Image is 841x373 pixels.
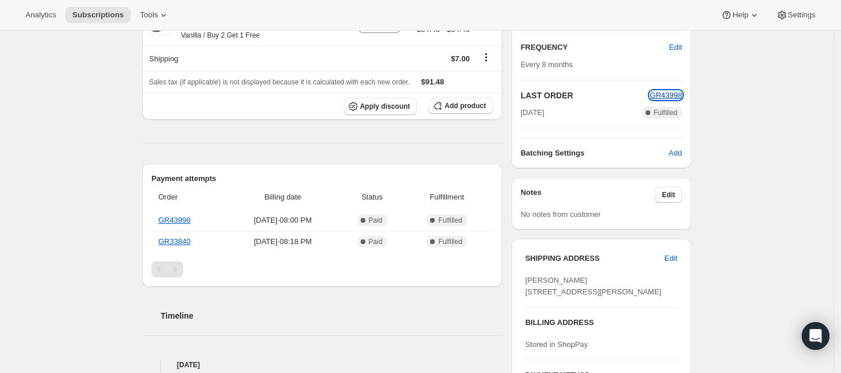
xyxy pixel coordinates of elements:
button: Edit [662,38,689,57]
h6: Batching Settings [521,147,669,159]
button: Edit [658,249,684,268]
span: [DATE] · 08:18 PM [229,236,336,248]
h3: Notes [521,187,655,203]
button: Analytics [18,7,63,23]
button: Settings [769,7,823,23]
h2: Payment attempts [151,173,493,184]
span: [DATE] · 08:00 PM [229,215,336,226]
button: Edit [655,187,682,203]
span: Apply discount [360,102,410,111]
button: Tools [133,7,176,23]
span: Fulfillment [408,191,486,203]
span: Sales tax (if applicable) is not displayed because it is calculated with each new order. [149,78,410,86]
button: GR43998 [650,90,682,101]
button: Add [662,144,689,163]
span: Fulfilled [438,237,462,246]
span: Fulfilled [654,108,677,117]
small: Vanilla / Buy 2 Get 1 Free [181,31,260,39]
span: Subscriptions [72,10,124,20]
a: GR33840 [158,237,191,246]
a: GR43998 [650,91,682,99]
span: Fulfilled [438,216,462,225]
span: Stored in ShopPay [525,340,588,349]
span: Add [669,147,682,159]
span: Edit [662,190,675,200]
span: Analytics [25,10,56,20]
h2: Timeline [161,310,502,322]
h2: LAST ORDER [521,90,650,101]
h2: FREQUENCY [521,42,669,53]
span: Tools [140,10,158,20]
span: Settings [788,10,816,20]
button: Shipping actions [477,51,495,64]
button: Add product [428,98,492,114]
span: Status [343,191,401,203]
span: Billing date [229,191,336,203]
span: [PERSON_NAME] [STREET_ADDRESS][PERSON_NAME] [525,276,662,296]
button: Subscriptions [65,7,131,23]
button: Help [714,7,766,23]
a: GR43998 [158,216,191,224]
span: Help [732,10,748,20]
button: Apply discount [344,98,417,115]
span: $91.48 [421,77,444,86]
span: Edit [665,253,677,264]
span: Paid [369,216,383,225]
h3: SHIPPING ADDRESS [525,253,665,264]
span: Edit [669,42,682,53]
nav: Pagination [151,261,493,278]
th: Shipping [142,46,355,71]
span: [DATE] [521,107,544,119]
span: Every 8 months [521,60,573,69]
span: $7.00 [451,54,470,63]
h4: [DATE] [142,359,502,371]
span: Paid [369,237,383,246]
div: Open Intercom Messenger [802,322,829,350]
th: Order [151,184,226,210]
h3: BILLING ADDRESS [525,317,677,328]
span: No notes from customer [521,210,601,219]
span: Add product [444,101,486,110]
